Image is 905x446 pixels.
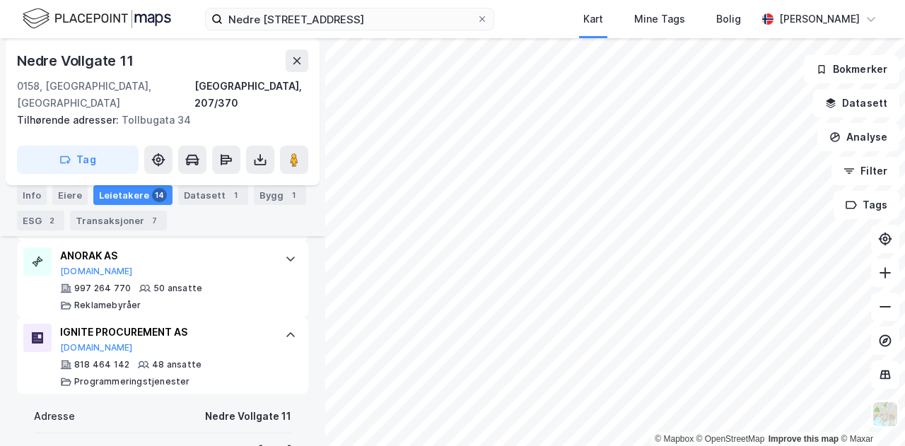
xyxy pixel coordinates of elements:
div: 7 [147,213,161,228]
div: Reklamebyråer [74,300,141,311]
div: Eiere [52,185,88,205]
a: OpenStreetMap [696,434,765,444]
div: 1 [286,188,300,202]
button: Datasett [813,89,899,117]
div: Tollbugata 34 [17,112,297,129]
div: ESG [17,211,64,230]
a: Improve this map [769,434,839,444]
button: Analyse [817,123,899,151]
div: Info [17,185,47,205]
a: Mapbox [655,434,694,444]
div: Leietakere [93,185,173,205]
div: 997 264 770 [74,283,131,294]
div: Bygg [254,185,306,205]
div: 48 ansatte [152,359,202,370]
div: Nedre Vollgate 11 [205,408,291,425]
span: Tilhørende adresser: [17,114,122,126]
div: 14 [152,188,167,202]
button: Filter [831,157,899,185]
input: Søk på adresse, matrikkel, gårdeiere, leietakere eller personer [223,8,477,30]
div: ANORAK AS [60,247,271,264]
div: IGNITE PROCUREMENT AS [60,324,271,341]
button: [DOMAIN_NAME] [60,342,133,353]
button: [DOMAIN_NAME] [60,266,133,277]
div: Kart [583,11,603,28]
div: 1 [228,188,243,202]
div: 0158, [GEOGRAPHIC_DATA], [GEOGRAPHIC_DATA] [17,78,194,112]
button: Tags [834,191,899,219]
img: logo.f888ab2527a4732fd821a326f86c7f29.svg [23,6,171,31]
div: Transaksjoner [70,211,167,230]
button: Tag [17,146,139,174]
iframe: Chat Widget [834,378,905,446]
div: Bolig [716,11,741,28]
div: Datasett [178,185,248,205]
div: 50 ansatte [153,283,202,294]
div: [PERSON_NAME] [779,11,860,28]
div: [GEOGRAPHIC_DATA], 207/370 [194,78,308,112]
div: Programmeringstjenester [74,376,190,387]
div: Adresse [34,408,75,425]
div: 2 [45,213,59,228]
div: Nedre Vollgate 11 [17,49,136,72]
button: Bokmerker [804,55,899,83]
div: 818 464 142 [74,359,129,370]
div: Mine Tags [634,11,685,28]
